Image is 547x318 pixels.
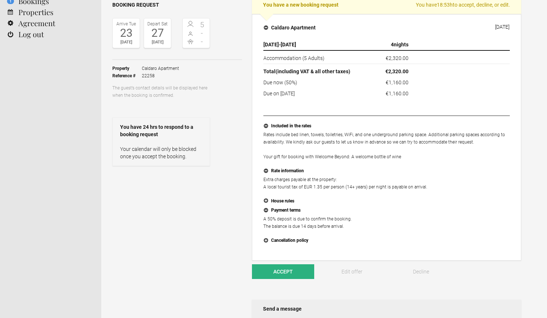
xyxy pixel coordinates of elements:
p: Extra charges payable at the property: A local tourist tax of EUR 1.35 per person (14+ years) per... [263,176,510,191]
span: Accept [273,269,293,275]
div: Depart Sat [146,20,169,28]
span: You have to accept, decline, or edit. [416,1,510,8]
button: House rules [263,197,510,206]
span: Decline [413,269,429,275]
button: Decline [390,264,452,279]
div: Arrive Tue [115,20,138,28]
td: Due now (50%) [263,77,362,88]
div: [DATE] [115,39,138,46]
flynt-currency: €2,320.00 [386,55,409,61]
th: nights [362,39,411,50]
h4: Caldaro Apartment [264,24,316,31]
span: (including VAT & all other taxes) [276,68,350,74]
button: Accept [252,264,314,279]
span: [DATE] [263,42,279,47]
div: 23 [115,28,138,39]
span: 22258 [142,72,179,79]
flynt-currency: €2,320.00 [385,68,409,74]
button: Cancellation policy [263,236,510,245]
span: [DATE] [281,42,296,47]
strong: Property [112,65,142,72]
strong: Reference # [112,72,142,79]
div: [DATE] [495,24,509,30]
div: [DATE] [146,39,169,46]
span: Caldaro Apartment [142,65,179,72]
strong: You have 24 hrs to respond to a booking request [120,123,202,138]
span: 5 [196,21,208,28]
p: Your calendar will only be blocked once you accept the booking. [120,145,202,160]
a: Edit offer [321,264,383,279]
span: - [196,38,208,45]
p: The guest’s contact details will be displayed here when the booking is confirmed. [112,84,210,99]
flynt-currency: €1,160.00 [386,79,409,85]
button: Caldaro Apartment [DATE] [258,20,515,35]
flynt-currency: €1,160.00 [386,91,409,96]
td: Due on [DATE] [263,88,362,97]
p: Rates include bed linen, towels, toiletries, WiFi, and one underground parking space. Additional ... [263,131,510,160]
th: Total [263,64,362,77]
button: Payment terms [263,206,510,215]
span: 4 [391,42,394,47]
div: 27 [146,28,169,39]
h2: Send a message [252,300,521,318]
button: Rate information [263,166,510,176]
flynt-countdown: 18:53h [437,2,453,8]
h2: Booking request [112,1,242,9]
td: Accommodation (5 Adults) [263,50,362,64]
button: Included in the rates [263,121,510,131]
th: - [263,39,362,50]
span: - [196,29,208,37]
p: A 50% deposit is due to confirm the booking. The balance is due 14 days before arrival. [263,215,510,230]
